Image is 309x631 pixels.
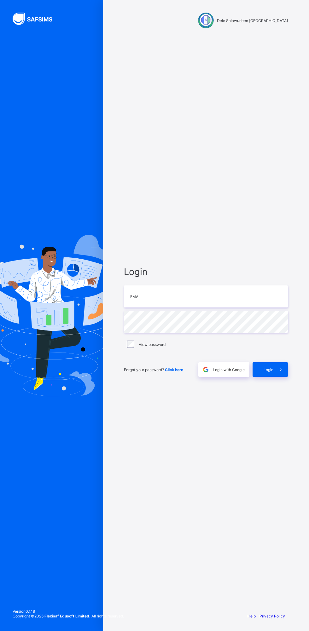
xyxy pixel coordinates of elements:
[124,266,288,277] span: Login
[213,367,245,372] span: Login with Google
[259,614,285,618] a: Privacy Policy
[13,609,124,614] span: Version 0.1.19
[217,18,288,23] span: Dele Salawudeen [GEOGRAPHIC_DATA]
[264,367,273,372] span: Login
[13,13,60,25] img: SAFSIMS Logo
[165,367,183,372] a: Click here
[13,614,124,618] span: Copyright © 2025 All rights reserved.
[248,614,256,618] a: Help
[44,614,90,618] strong: Flexisaf Edusoft Limited.
[124,367,183,372] span: Forgot your password?
[139,342,166,347] label: View password
[202,366,209,373] img: google.396cfc9801f0270233282035f929180a.svg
